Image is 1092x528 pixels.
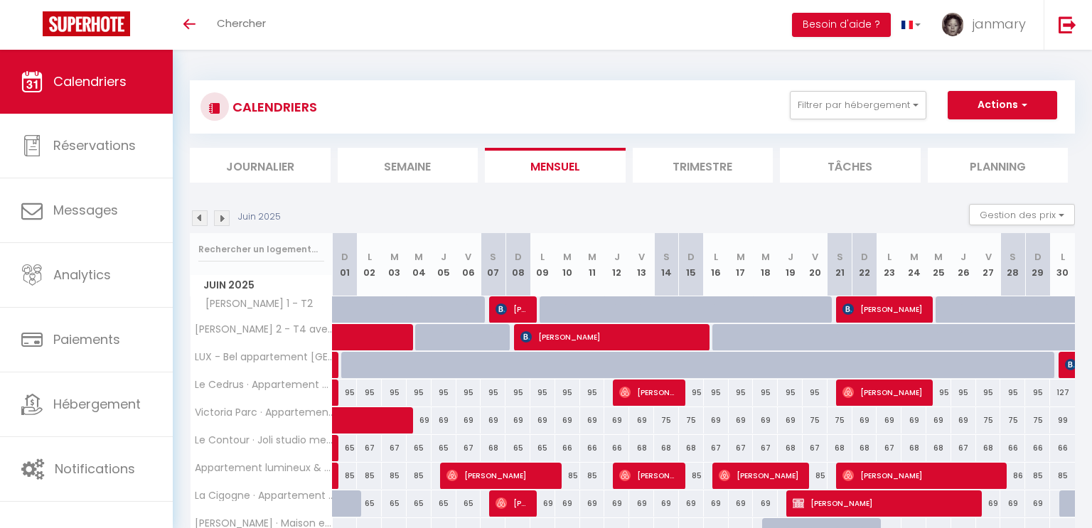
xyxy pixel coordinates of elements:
[976,233,1001,296] th: 27
[338,148,478,183] li: Semaine
[1025,463,1050,489] div: 85
[193,435,335,446] span: Le Contour · Joli studio meublé et climatisé à [GEOGRAPHIC_DATA]
[948,91,1057,119] button: Actions
[638,250,645,264] abbr: V
[333,233,358,296] th: 01
[861,250,868,264] abbr: D
[842,296,926,323] span: [PERSON_NAME]
[1000,379,1025,406] div: 95
[505,407,530,433] div: 69
[679,490,704,517] div: 69
[580,435,605,461] div: 66
[407,435,432,461] div: 65
[53,266,111,284] span: Analytics
[877,407,901,433] div: 69
[555,233,580,296] th: 10
[432,233,456,296] th: 05
[456,407,481,433] div: 69
[441,250,446,264] abbr: J
[555,490,580,517] div: 69
[654,435,679,461] div: 68
[629,233,654,296] th: 13
[1000,407,1025,433] div: 75
[619,462,678,489] span: [PERSON_NAME]
[1061,250,1065,264] abbr: L
[11,6,54,48] button: Ouvrir le widget de chat LiveChat
[407,233,432,296] th: 04
[614,250,620,264] abbr: J
[580,379,605,406] div: 95
[191,275,332,296] span: Juin 2025
[407,490,432,517] div: 65
[382,233,407,296] th: 03
[633,148,773,183] li: Trimestre
[761,250,770,264] abbr: M
[663,250,670,264] abbr: S
[333,379,358,406] div: 95
[679,233,704,296] th: 15
[382,379,407,406] div: 95
[1025,435,1050,461] div: 66
[505,233,530,296] th: 08
[1032,464,1081,517] iframe: Chat
[1025,490,1050,517] div: 69
[382,490,407,517] div: 65
[563,250,572,264] abbr: M
[778,233,803,296] th: 19
[780,148,921,183] li: Tâches
[778,435,803,461] div: 68
[604,435,629,461] div: 66
[619,379,678,406] span: [PERSON_NAME]
[505,435,530,461] div: 65
[1050,435,1075,461] div: 66
[901,233,926,296] th: 24
[790,91,926,119] button: Filtrer par hébergement
[1050,233,1075,296] th: 30
[1000,233,1025,296] th: 28
[1025,379,1050,406] div: 95
[357,233,382,296] th: 02
[778,407,803,433] div: 69
[505,379,530,406] div: 95
[828,435,852,461] div: 68
[887,250,892,264] abbr: L
[704,490,729,517] div: 69
[580,463,605,489] div: 85
[456,379,481,406] div: 95
[580,490,605,517] div: 69
[803,435,828,461] div: 67
[687,250,695,264] abbr: D
[357,435,382,461] div: 67
[942,13,963,36] img: ...
[788,250,793,264] abbr: J
[803,407,828,433] div: 75
[877,435,901,461] div: 67
[515,250,522,264] abbr: D
[877,233,901,296] th: 23
[654,490,679,517] div: 69
[43,11,130,36] img: Super Booking
[1000,463,1025,489] div: 86
[753,407,778,433] div: 69
[53,330,120,348] span: Paiements
[193,296,316,312] span: [PERSON_NAME] 1 - T2
[53,72,127,90] span: Calendriers
[217,16,266,31] span: Chercher
[481,407,505,433] div: 69
[368,250,372,264] abbr: L
[229,91,317,123] h3: CALENDRIERS
[753,435,778,461] div: 67
[704,407,729,433] div: 69
[198,237,324,262] input: Rechercher un logement...
[729,435,754,461] div: 67
[704,233,729,296] th: 16
[357,379,382,406] div: 95
[588,250,596,264] abbr: M
[456,233,481,296] th: 06
[852,233,877,296] th: 22
[753,379,778,406] div: 95
[719,462,802,489] span: [PERSON_NAME]
[382,435,407,461] div: 67
[1050,379,1075,406] div: 127
[456,490,481,517] div: 65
